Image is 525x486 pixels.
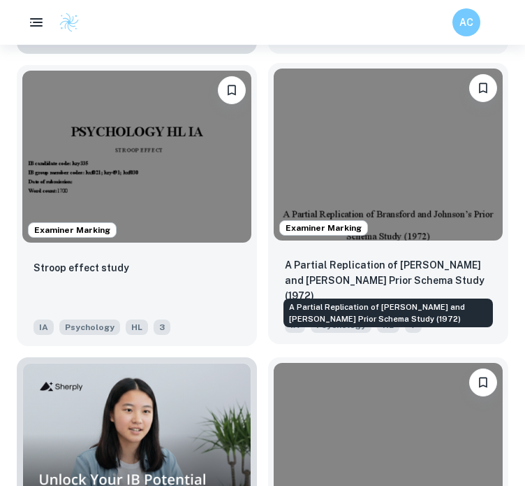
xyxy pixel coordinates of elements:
[469,369,497,396] button: Bookmark
[280,222,367,234] span: Examiner Marking
[50,12,80,33] a: Clastify logo
[59,12,80,33] img: Clastify logo
[22,71,251,243] img: Psychology IA example thumbnail: Stroop effect study
[126,320,148,335] span: HL
[59,320,120,335] span: Psychology
[459,15,475,30] h6: AC
[285,257,491,303] p: A Partial Replication of Bransford and Johnson’s Prior Schema Study (1972)
[154,320,170,335] span: 3
[268,65,508,346] a: Examiner MarkingBookmarkA Partial Replication of Bransford and Johnson’s Prior Schema Study (1972...
[469,74,497,102] button: Bookmark
[34,260,129,276] p: Stroop effect study
[452,8,480,36] button: AC
[29,224,116,236] span: Examiner Marking
[274,69,503,241] img: Psychology IA example thumbnail: A Partial Replication of Bransford and J
[283,299,493,327] div: A Partial Replication of [PERSON_NAME] and [PERSON_NAME] Prior Schema Study (1972)
[34,320,54,335] span: IA
[17,65,257,346] a: Examiner MarkingBookmarkStroop effect studyIAPsychologyHL3
[218,76,246,104] button: Bookmark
